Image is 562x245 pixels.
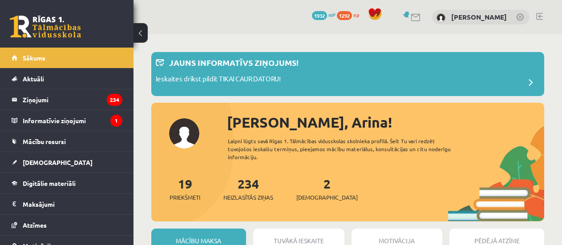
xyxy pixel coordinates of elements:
div: [PERSON_NAME], Arina! [227,112,544,133]
span: Sākums [23,54,45,62]
a: [PERSON_NAME] [451,12,507,21]
a: Jauns informatīvs ziņojums! Ieskaites drīkst pildīt TIKAI CAUR DATORU! [156,56,540,92]
span: Digitālie materiāli [23,179,76,187]
div: Laipni lūgts savā Rīgas 1. Tālmācības vidusskolas skolnieka profilā. Šeit Tu vari redzēt tuvojošo... [228,137,464,161]
p: Ieskaites drīkst pildīt TIKAI CAUR DATORU! [156,74,281,86]
p: Jauns informatīvs ziņojums! [169,56,299,68]
a: 234Neizlasītās ziņas [223,176,273,202]
a: Digitālie materiāli [12,173,122,193]
a: Ziņojumi234 [12,89,122,110]
span: Mācību resursi [23,137,66,145]
a: 19Priekšmeti [170,176,200,202]
span: Priekšmeti [170,193,200,202]
a: [DEMOGRAPHIC_DATA] [12,152,122,173]
span: 1932 [312,11,327,20]
i: 1 [110,115,122,127]
span: 1292 [337,11,352,20]
span: mP [328,11,336,18]
a: Rīgas 1. Tālmācības vidusskola [10,16,81,38]
a: Informatīvie ziņojumi1 [12,110,122,131]
a: Mācību resursi [12,131,122,152]
legend: Informatīvie ziņojumi [23,110,122,131]
i: 234 [107,94,122,106]
span: [DEMOGRAPHIC_DATA] [296,193,358,202]
span: Atzīmes [23,221,47,229]
legend: Maksājumi [23,194,122,214]
span: Neizlasītās ziņas [223,193,273,202]
a: Aktuāli [12,68,122,89]
legend: Ziņojumi [23,89,122,110]
span: Aktuāli [23,75,44,83]
img: Arina Timofejeva [437,13,445,22]
a: 1292 xp [337,11,364,18]
a: Sākums [12,48,122,68]
a: 2[DEMOGRAPHIC_DATA] [296,176,358,202]
span: [DEMOGRAPHIC_DATA] [23,158,93,166]
span: xp [353,11,359,18]
a: Maksājumi [12,194,122,214]
a: Atzīmes [12,215,122,235]
a: 1932 mP [312,11,336,18]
